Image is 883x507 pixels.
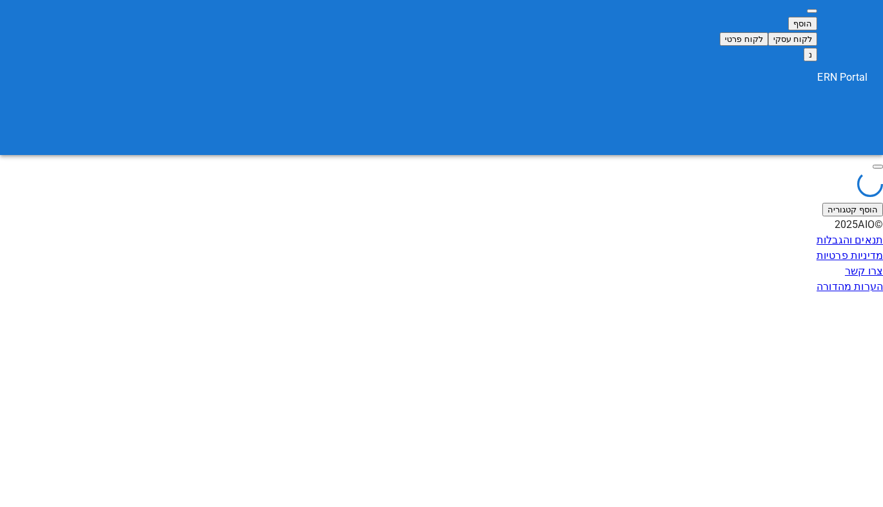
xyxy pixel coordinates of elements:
[845,265,883,277] a: צרו קשר
[788,17,817,30] button: פתח תפריט להוספת לקוח
[822,203,883,216] button: הוסף קטגוריה
[817,249,883,262] a: מדיניות פרטיות
[807,9,817,13] button: פתח רשימת התראות
[720,32,768,46] button: לקוח פרטי
[817,234,883,246] a: תנאים והגבלות
[725,34,763,44] div: לקוח פרטי
[768,32,818,46] button: לקוח עסקי
[804,48,817,61] button: נ
[817,280,883,293] a: הערות מהדורה
[809,50,812,59] div: נ
[773,34,813,44] div: לקוח עסקי
[817,70,868,85] div: ERN Portal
